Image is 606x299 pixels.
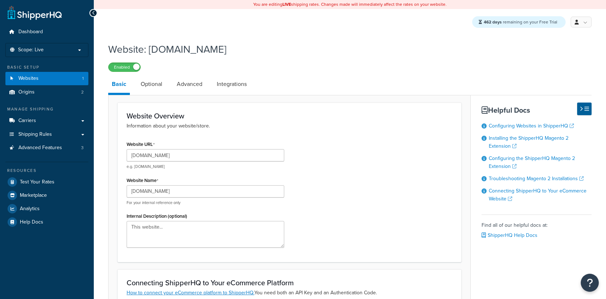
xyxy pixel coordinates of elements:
button: Hide Help Docs [577,103,592,115]
a: Installing the ShipperHQ Magento 2 Extension [489,134,568,150]
h3: Website Overview [127,112,452,120]
span: Advanced Features [18,145,62,151]
span: 2 [81,89,84,95]
p: You need both an API Key and an Authentication Code. [127,289,452,297]
p: For your internal reference only [127,200,284,205]
a: Websites1 [5,72,88,85]
div: Manage Shipping [5,106,88,112]
span: Shipping Rules [18,131,52,138]
span: Analytics [20,206,40,212]
a: Advanced [173,75,206,93]
b: LIVE [282,1,291,8]
span: Carriers [18,118,36,124]
a: Marketplace [5,189,88,202]
label: Internal Description (optional) [127,213,187,219]
p: e.g. [DOMAIN_NAME] [127,164,284,169]
button: Open Resource Center [581,274,599,292]
span: Websites [18,75,39,82]
a: Troubleshooting Magento 2 Installations [489,175,584,182]
a: Optional [137,75,166,93]
span: Scope: Live [18,47,44,53]
a: Help Docs [5,216,88,229]
li: Advanced Features [5,141,88,155]
h3: Helpful Docs [482,106,592,114]
a: Analytics [5,202,88,215]
span: Origins [18,89,35,95]
a: Connecting ShipperHQ to Your eCommerce Website [489,187,587,203]
div: Basic Setup [5,64,88,70]
span: 3 [81,145,84,151]
strong: 462 days [484,19,502,25]
div: Find all of our helpful docs at: [482,214,592,240]
a: How to connect your eCommerce platform to ShipperHQ. [127,289,254,296]
span: Marketplace [20,192,47,199]
span: Test Your Rates [20,179,54,185]
span: Help Docs [20,219,43,225]
label: Website URL [127,142,155,147]
span: Dashboard [18,29,43,35]
a: Configuring Websites in ShipperHQ [489,122,574,130]
h1: Website: [DOMAIN_NAME] [108,42,583,56]
a: Origins2 [5,86,88,99]
p: Information about your website/store. [127,122,452,130]
span: remaining on your Free Trial [484,19,557,25]
div: Resources [5,168,88,174]
label: Enabled [109,63,140,71]
label: Website Name [127,178,158,183]
h3: Connecting ShipperHQ to Your eCommerce Platform [127,279,452,287]
a: Configuring the ShipperHQ Magento 2 Extension [489,155,575,170]
li: Websites [5,72,88,85]
a: Integrations [213,75,250,93]
textarea: This website... [127,221,284,248]
a: Basic [108,75,130,95]
span: 1 [82,75,84,82]
a: Carriers [5,114,88,127]
a: Advanced Features3 [5,141,88,155]
a: Test Your Rates [5,175,88,188]
li: Origins [5,86,88,99]
a: ShipperHQ Help Docs [482,231,537,239]
a: Shipping Rules [5,128,88,141]
a: Dashboard [5,25,88,39]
